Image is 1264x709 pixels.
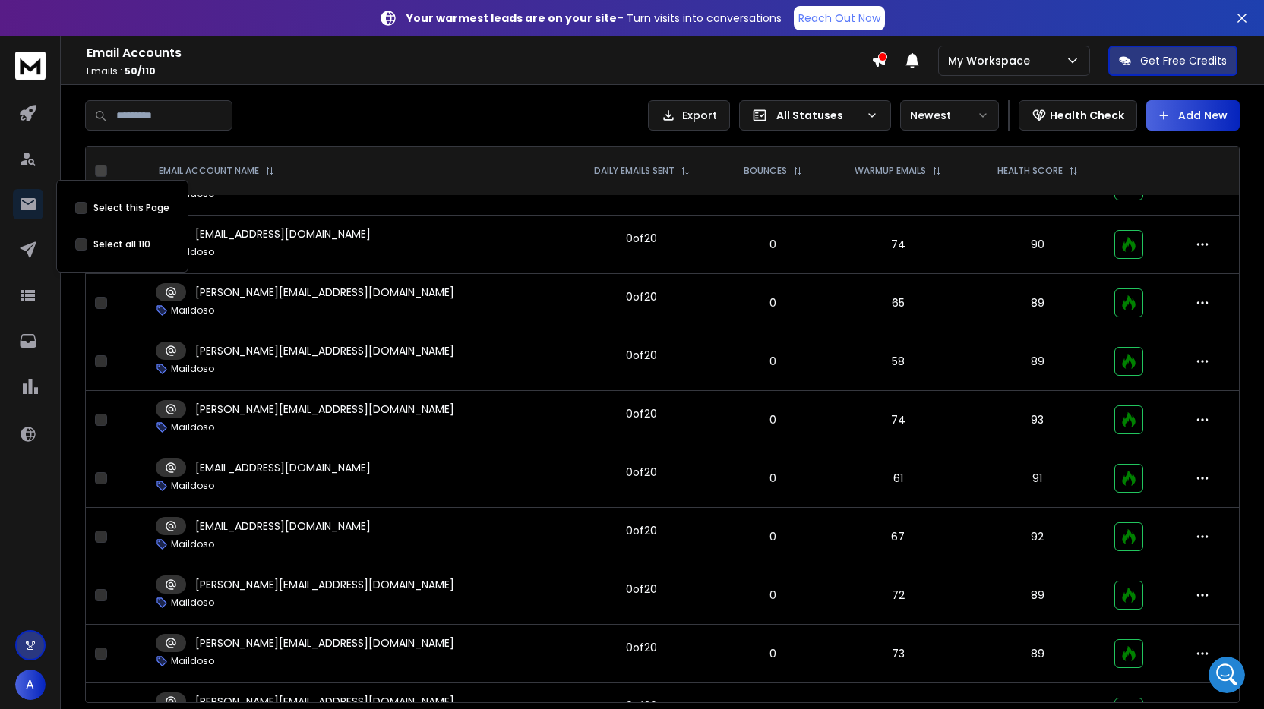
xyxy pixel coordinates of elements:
span: 50 / 110 [125,65,156,77]
p: [EMAIL_ADDRESS][DOMAIN_NAME] [195,518,371,534]
div: the emails from other provider are not going to spam [67,124,280,153]
p: [EMAIL_ADDRESS][DOMAIN_NAME] [195,226,371,241]
p: Maildoso [171,421,214,433]
p: [PERSON_NAME][EMAIL_ADDRESS][DOMAIN_NAME] [195,402,454,417]
div: 0 of 20 [626,231,657,246]
p: 0 [728,412,817,427]
button: Export [648,100,730,131]
div: 0 of 20 [626,581,657,597]
div: Our usual reply time 🕒 [24,251,237,281]
div: Lakshita says… [12,362,292,474]
td: 74 [826,391,970,449]
p: Maildoso [171,655,214,667]
p: 0 [728,471,817,486]
p: 0 [728,588,817,603]
td: 91 [970,449,1105,508]
a: Reach Out Now [794,6,885,30]
td: 58 [826,332,970,391]
p: Emails : [87,65,871,77]
img: logo [15,52,46,80]
button: Add New [1146,100,1240,131]
button: Gif picker [48,497,60,509]
td: 92 [970,508,1105,566]
div: this is only during warmup, I haven't started the campaigns yet [55,302,292,350]
div: Hey [PERSON_NAME], thanks for reaching out.Sure, let me check this and get back to you.[PERSON_NA... [12,362,249,447]
div: Hey [PERSON_NAME], thanks for reaching out. [24,371,237,401]
p: Maildoso [171,538,214,550]
td: 90 [970,216,1105,274]
td: 89 [970,625,1105,683]
div: Arpit says… [12,115,292,175]
strong: Your warmest leads are on your site [406,11,617,26]
p: Get Free Credits [1140,53,1227,68]
button: Get Free Credits [1108,46,1237,76]
p: 0 [728,529,817,544]
p: [PERSON_NAME][EMAIL_ADDRESS][DOMAIN_NAME] [195,635,454,651]
td: 65 [826,274,970,332]
p: Active [74,19,104,34]
td: 72 [826,566,970,625]
div: Sure, let me check this and get back to you. [24,409,237,439]
p: Maildoso [171,304,214,317]
td: 61 [826,449,970,508]
div: the emails from other provider are not going to spam [55,115,292,162]
p: [PERSON_NAME][EMAIL_ADDRESS][DOMAIN_NAME] [195,577,454,592]
div: Hi, my emails purchased through zapmail are mostly going in spam during warmup [55,16,292,79]
div: 0 of 20 [626,523,657,538]
button: Health Check [1019,100,1137,131]
div: [PERSON_NAME] • 1h ago [24,451,144,460]
td: 73 [826,625,970,683]
p: Health Check [1050,108,1124,123]
label: Select this Page [93,202,169,214]
p: [PERSON_NAME][EMAIL_ADDRESS][DOMAIN_NAME] [195,285,454,300]
p: Maildoso [171,246,214,258]
div: You’ll get replies here and in your email:✉️[PERSON_NAME][EMAIL_ADDRESS][DOMAIN_NAME]Our usual re... [12,175,249,291]
td: 93 [970,391,1105,449]
td: 89 [970,274,1105,332]
button: A [15,670,46,700]
button: Home [265,6,294,35]
div: 0 of 20 [626,640,657,655]
p: All Statuses [776,108,860,123]
p: BOUNCES [744,165,787,177]
div: 0 of 20 [626,289,657,304]
div: this is only during warmup, I haven't started the campaigns yet [67,311,280,341]
button: Newest [900,100,999,131]
p: Reach Out Now [798,11,880,26]
button: Send a message… [261,491,285,515]
label: Select all 110 [93,238,150,251]
div: Can you please have a look? [127,90,280,105]
b: [PERSON_NAME][EMAIL_ADDRESS][DOMAIN_NAME] [24,215,232,242]
p: Maildoso [171,480,214,492]
p: 0 [728,354,817,369]
button: Emoji picker [24,497,36,509]
p: Maildoso [171,363,214,375]
p: WARMUP EMAILS [855,165,926,177]
div: Arpit says… [12,80,292,115]
td: 67 [826,508,970,566]
p: [EMAIL_ADDRESS][DOMAIN_NAME] [195,460,371,475]
div: EMAIL ACCOUNT NAME [159,165,274,177]
p: HEALTH SCORE [997,165,1063,177]
div: 0 of 20 [626,465,657,480]
div: Arpit says… [12,302,292,362]
p: [PERSON_NAME][EMAIL_ADDRESS][DOMAIN_NAME] [195,694,454,709]
div: Can you please have a look? [115,80,292,114]
p: 0 [728,237,817,252]
p: – Turn visits into conversations [406,11,782,26]
p: 0 [728,295,817,310]
div: 0 of 20 [626,406,657,421]
p: DAILY EMAILS SENT [594,165,675,177]
button: go back [10,6,39,35]
td: 89 [970,566,1105,625]
p: [PERSON_NAME][EMAIL_ADDRESS][DOMAIN_NAME] [195,343,454,358]
h1: [PERSON_NAME] [74,8,172,19]
div: You’ll get replies here and in your email: ✉️ [24,184,237,244]
textarea: Message… [13,465,291,491]
img: Profile image for Lakshita [43,8,68,33]
div: Hi, my emails purchased through zapmail are mostly going in spam during warmup [67,25,280,70]
p: 0 [728,646,817,661]
td: 74 [826,216,970,274]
